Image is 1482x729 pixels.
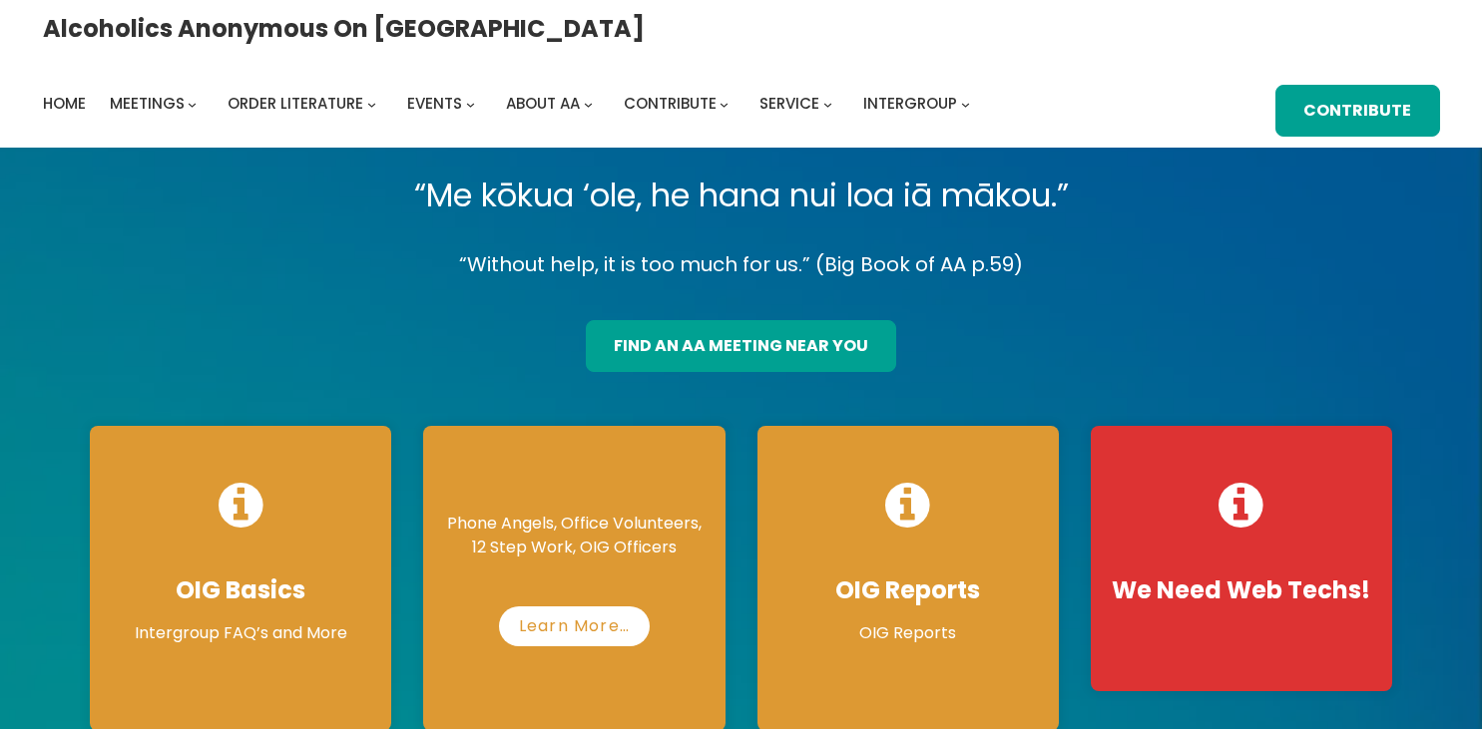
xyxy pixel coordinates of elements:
[367,99,376,108] button: Order Literature submenu
[624,90,717,118] a: Contribute
[228,93,363,114] span: Order Literature
[443,512,705,559] p: Phone Angels, Office Volunteers, 12 Step Work, OIG Officers
[584,99,593,108] button: About AA submenu
[586,320,897,372] a: find an aa meeting near you
[466,99,475,108] button: Events submenu
[43,7,645,50] a: Alcoholics Anonymous on [GEOGRAPHIC_DATA]
[407,90,462,118] a: Events
[506,93,580,114] span: About AA
[759,90,819,118] a: Service
[720,99,729,108] button: Contribute submenu
[110,575,371,605] h4: OIG Basics
[961,99,970,108] button: Intergroup submenu
[43,90,977,118] nav: Intergroup
[499,606,650,646] a: Learn More…
[1111,575,1372,605] h4: We Need Web Techs!
[1275,85,1440,137] a: Contribute
[777,621,1039,645] p: OIG Reports
[110,93,185,114] span: Meetings
[188,99,197,108] button: Meetings submenu
[506,90,580,118] a: About AA
[823,99,832,108] button: Service submenu
[110,90,185,118] a: Meetings
[43,90,86,118] a: Home
[624,93,717,114] span: Contribute
[777,575,1039,605] h4: OIG Reports
[110,621,371,645] p: Intergroup FAQ’s and More
[74,168,1408,223] p: “Me kōkua ‘ole, he hana nui loa iā mākou.”
[74,247,1408,282] p: “Without help, it is too much for us.” (Big Book of AA p.59)
[43,93,86,114] span: Home
[759,93,819,114] span: Service
[863,90,957,118] a: Intergroup
[863,93,957,114] span: Intergroup
[407,93,462,114] span: Events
